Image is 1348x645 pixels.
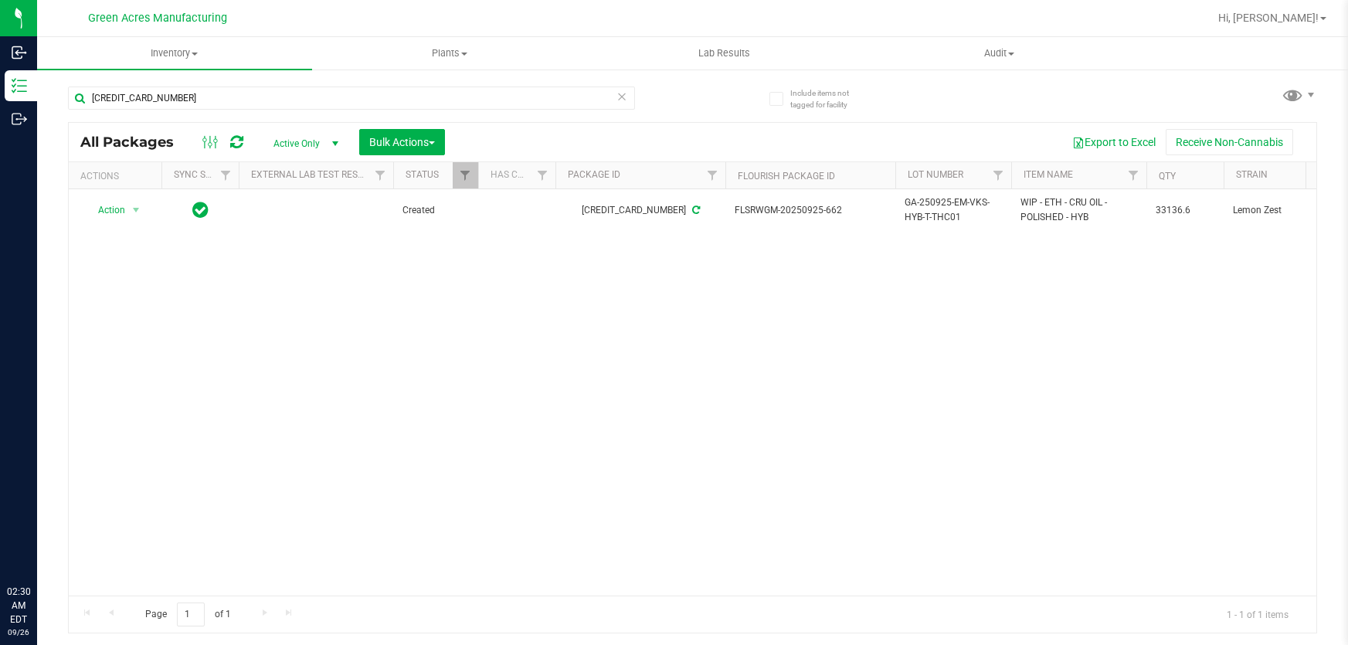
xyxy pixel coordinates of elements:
span: Audit [862,46,1136,60]
span: Action [84,199,126,221]
span: Page of 1 [132,603,243,626]
a: Flourish Package ID [738,171,835,182]
button: Receive Non-Cannabis [1166,129,1293,155]
a: Lot Number [908,169,963,180]
span: 33136.6 [1156,203,1214,218]
span: Created [402,203,469,218]
span: All Packages [80,134,189,151]
a: Filter [700,162,725,188]
a: Filter [213,162,239,188]
div: [CREDIT_CARD_NUMBER] [553,203,728,218]
a: Inventory [37,37,312,70]
iframe: Resource center [15,521,62,568]
span: Sync from Compliance System [690,205,700,216]
inline-svg: Outbound [12,111,27,127]
span: FLSRWGM-20250925-662 [735,203,886,218]
span: Bulk Actions [369,136,435,148]
button: Export to Excel [1062,129,1166,155]
span: Hi, [PERSON_NAME]! [1218,12,1319,24]
div: Actions [80,171,155,182]
a: Strain [1236,169,1268,180]
span: Plants [313,46,586,60]
span: WIP - ETH - CRU OIL - POLISHED - HYB [1020,195,1137,225]
span: Inventory [37,46,312,60]
p: 02:30 AM EDT [7,585,30,626]
a: Filter [453,162,478,188]
span: 1 - 1 of 1 items [1214,603,1301,626]
a: External Lab Test Result [251,169,372,180]
span: Green Acres Manufacturing [88,12,227,25]
a: Audit [861,37,1136,70]
a: Filter [986,162,1011,188]
button: Bulk Actions [359,129,445,155]
th: Has COA [478,162,555,189]
a: Filter [530,162,555,188]
span: In Sync [192,199,209,221]
inline-svg: Inventory [12,78,27,93]
p: 09/26 [7,626,30,638]
span: Lab Results [677,46,771,60]
a: Filter [1121,162,1146,188]
a: Qty [1159,171,1176,182]
input: 1 [177,603,205,626]
span: GA-250925-EM-VKS-HYB-T-THC01 [905,195,1002,225]
a: Package ID [568,169,620,180]
input: Search Package ID, Item Name, SKU, Lot or Part Number... [68,87,635,110]
a: Status [406,169,439,180]
span: Clear [616,87,627,107]
a: Lab Results [586,37,861,70]
a: Filter [368,162,393,188]
a: Item Name [1024,169,1073,180]
a: Sync Status [174,169,233,180]
inline-svg: Inbound [12,45,27,60]
span: Include items not tagged for facility [790,87,868,110]
span: select [127,199,146,221]
a: Plants [312,37,587,70]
